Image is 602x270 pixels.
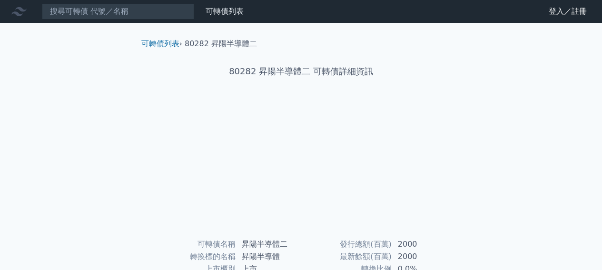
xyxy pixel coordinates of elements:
[392,250,457,263] td: 2000
[392,238,457,250] td: 2000
[145,238,236,250] td: 可轉債名稱
[206,7,244,16] a: 可轉債列表
[145,250,236,263] td: 轉換標的名稱
[185,38,257,50] li: 80282 昇陽半導體二
[134,65,469,78] h1: 80282 昇陽半導體二 可轉債詳細資訊
[236,238,301,250] td: 昇陽半導體二
[301,250,392,263] td: 最新餘額(百萬)
[541,4,594,19] a: 登入／註冊
[236,250,301,263] td: 昇陽半導體
[42,3,194,20] input: 搜尋可轉債 代號／名稱
[141,38,182,50] li: ›
[141,39,179,48] a: 可轉債列表
[301,238,392,250] td: 發行總額(百萬)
